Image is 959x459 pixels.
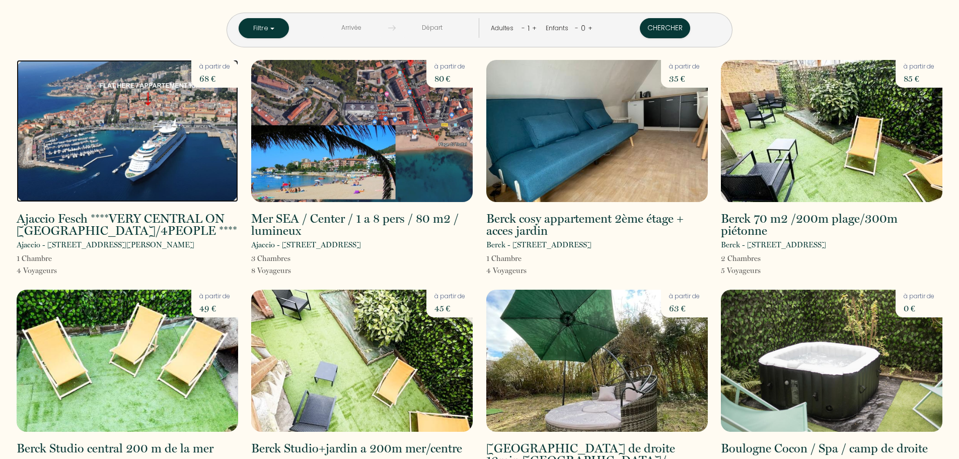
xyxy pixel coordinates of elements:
span: s [524,266,527,275]
p: 85 € [904,72,934,86]
span: s [288,266,291,275]
img: rental-image [721,60,942,202]
h2: Mer SEA / Center / 1 a 8 pers / 80 m2 / lumineux [251,213,473,237]
p: 3 Chambre [251,252,291,265]
span: s [758,254,761,263]
span: s [287,254,290,263]
a: + [588,23,593,33]
p: 1 Chambre [17,252,57,265]
p: 45 € [434,301,465,315]
img: rental-image [721,290,942,432]
p: à partir de [199,292,230,301]
div: 0 [578,20,588,36]
p: 4 Voyageur [17,265,57,277]
div: Enfants [546,24,572,33]
p: 1 Chambre [486,252,527,265]
img: guests [388,24,396,32]
input: Départ [396,18,469,38]
a: + [532,23,537,33]
span: s [54,266,57,275]
p: 80 € [434,72,465,86]
p: à partir de [434,292,465,301]
h2: Berck 70 m2 /200m plage/300m piétonne [721,213,942,237]
p: 2 Chambre [721,252,761,265]
p: Berck - [STREET_ADDRESS] [486,239,592,251]
img: rental-image [486,60,708,202]
h2: Berck Studio+jardin a 200m mer/centre [251,442,462,454]
div: 1 [525,20,532,36]
p: à partir de [669,62,700,72]
img: rental-image [17,290,238,432]
img: rental-image [251,60,473,202]
a: - [522,23,525,33]
p: 63 € [669,301,700,315]
button: Filtre [239,18,289,38]
p: 0 € [904,301,934,315]
p: à partir de [199,62,230,72]
h2: Berck cosy appartement 2ème étage + acces jardin [486,213,708,237]
p: 5 Voyageur [721,265,761,277]
p: Berck - [STREET_ADDRESS] [721,239,826,251]
button: Chercher [640,18,690,38]
h2: Berck Studio central 200 m de la mer [17,442,213,454]
h2: Boulogne Cocon / Spa / camp de droite [721,442,928,454]
a: - [575,23,578,33]
p: Ajaccio - [STREET_ADDRESS][PERSON_NAME] [17,239,194,251]
span: s [758,266,761,275]
p: à partir de [904,292,934,301]
div: Adultes [491,24,517,33]
p: 35 € [669,72,700,86]
input: Arrivée [315,18,388,38]
img: rental-image [251,290,473,432]
p: à partir de [669,292,700,301]
p: à partir de [434,62,465,72]
p: 4 Voyageur [486,265,527,277]
h2: Ajaccio Fesch ****VERY CENTRAL ON [GEOGRAPHIC_DATA]/4PEOPLE **** [17,213,238,237]
p: Ajaccio - [STREET_ADDRESS] [251,239,361,251]
p: à partir de [904,62,934,72]
p: 8 Voyageur [251,265,291,277]
img: rental-image [486,290,708,432]
p: 49 € [199,301,230,315]
img: rental-image [17,60,238,202]
p: 68 € [199,72,230,86]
